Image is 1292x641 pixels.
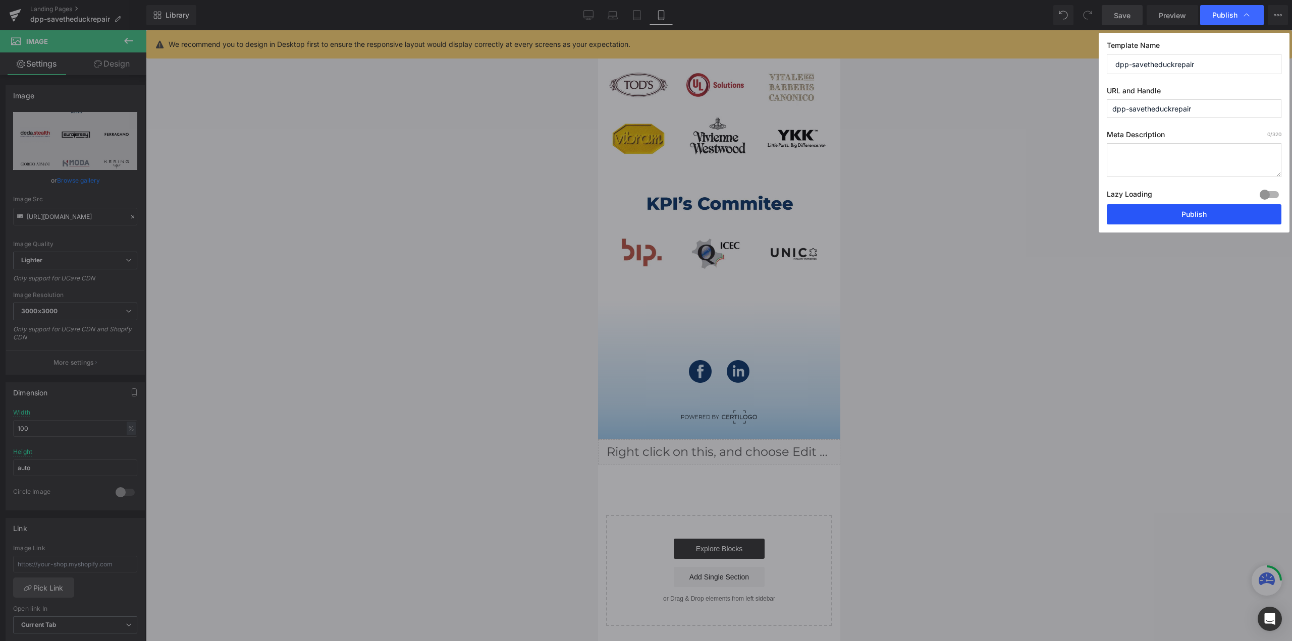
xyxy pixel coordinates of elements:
[1258,607,1282,631] div: Open Intercom Messenger
[76,508,167,529] a: Explore Blocks
[1107,188,1152,204] label: Lazy Loading
[1107,41,1281,54] label: Template Name
[1267,131,1281,137] span: /320
[1267,131,1270,137] span: 0
[1212,11,1237,20] span: Publish
[24,565,218,572] p: or Drag & Drop elements from left sidebar
[1107,86,1281,99] label: URL and Handle
[1107,204,1281,224] button: Publish
[76,537,167,557] a: Add Single Section
[1107,130,1281,143] label: Meta Description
